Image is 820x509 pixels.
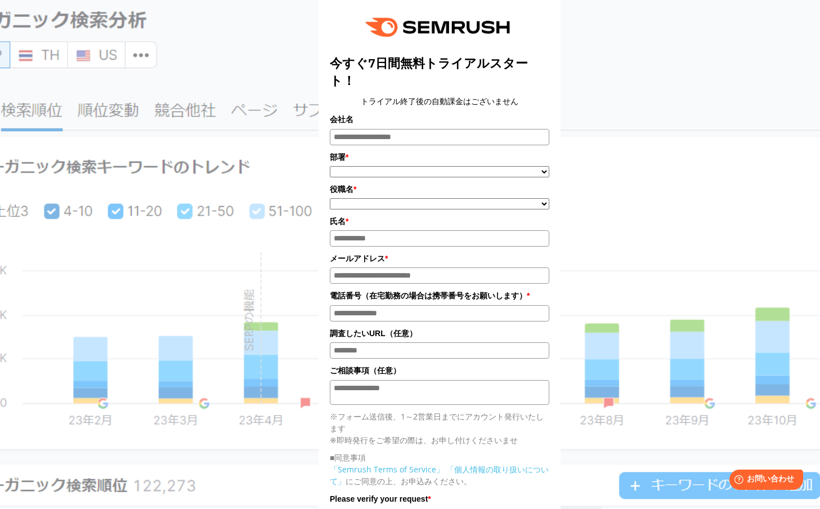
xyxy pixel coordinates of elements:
[330,364,549,377] label: ご相談事項（任意）
[330,151,549,163] label: 部署
[330,95,549,108] center: トライアル終了後の自動課金はございません
[330,493,549,505] label: Please verify your request
[357,6,522,49] img: e6a379fe-ca9f-484e-8561-e79cf3a04b3f.png
[330,464,444,475] a: 「Semrush Terms of Service」
[330,252,549,265] label: メールアドレス
[330,183,549,195] label: 役職名
[330,289,549,302] label: 電話番号（在宅勤務の場合は携帯番号をお願いします）
[330,410,549,446] p: ※フォーム送信後、1～2営業日までにアカウント発行いたします ※即時発行をご希望の際は、お申し付けくださいませ
[720,465,808,497] iframe: Help widget launcher
[330,327,549,340] label: 調査したいURL（任意）
[330,463,549,487] p: にご同意の上、お申込みください。
[330,113,549,126] label: 会社名
[330,55,549,90] title: 今すぐ7日間無料トライアルスタート！
[330,464,549,486] a: 「個人情報の取り扱いについて」
[330,452,549,463] p: ■同意事項
[330,215,549,227] label: 氏名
